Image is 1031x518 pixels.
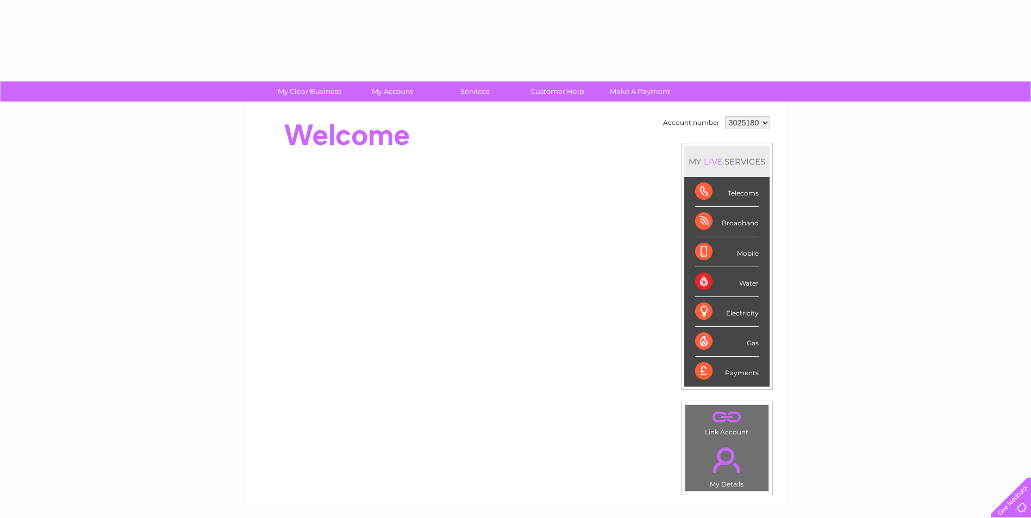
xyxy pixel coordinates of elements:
a: My Account [347,81,437,102]
a: . [688,441,766,479]
td: Link Account [685,405,769,439]
a: Services [430,81,520,102]
td: My Details [685,438,769,491]
a: Make A Payment [595,81,685,102]
td: Account number [660,113,722,132]
div: Broadband [695,207,759,237]
a: . [688,408,766,427]
div: Payments [695,357,759,386]
div: Electricity [695,297,759,327]
div: MY SERVICES [684,146,770,177]
div: Water [695,267,759,297]
a: My Clear Business [265,81,354,102]
div: Mobile [695,237,759,267]
a: Customer Help [513,81,602,102]
div: Telecoms [695,177,759,207]
div: Gas [695,327,759,357]
div: LIVE [702,156,724,167]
